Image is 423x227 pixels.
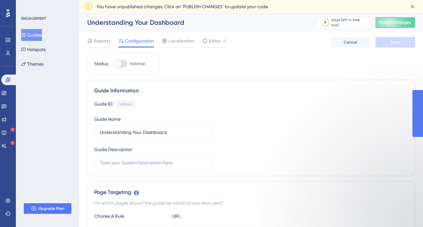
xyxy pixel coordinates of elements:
div: Guide Description [94,146,132,153]
span: You have unpublished changes. Click on ‘PUBLISH CHANGES’ to update your code. [96,3,269,11]
button: Upgrade Plan [24,203,71,214]
span: Localization [169,37,194,45]
input: Type your Guide’s Name here [100,129,206,136]
button: Cancel [330,37,370,48]
button: Save [375,37,415,48]
span: Upgrade Plan [38,206,64,211]
input: Type your Guide’s Description here [100,159,206,166]
span: Editor [209,37,221,45]
div: ENGAGEMENT [21,16,46,21]
div: Guide ID: [94,100,113,109]
button: Publish Changes [375,17,415,28]
div: Page Targeting [94,188,408,196]
button: Guides [21,29,42,41]
div: URL [172,212,245,220]
span: Configuration [125,37,154,45]
span: Reports [94,37,110,45]
span: Save [391,40,400,45]
div: Guide Name [94,115,121,123]
div: On which pages should the guide be visible to your end users? [94,199,408,207]
div: 149840 [119,102,132,107]
div: Understanding Your Dashboard [87,18,301,27]
div: days left in free trial [331,17,368,28]
div: 9 [324,20,327,25]
div: Status: [94,60,109,68]
div: Guide Information [94,87,408,95]
div: Choose A Rule [94,212,167,220]
button: Hotspots [21,44,46,55]
span: Publish Changes [379,20,411,25]
span: Cancel [344,40,357,45]
iframe: Intercom notifications message [278,178,410,224]
button: Themes [21,58,44,70]
iframe: UserGuiding AI Assistant Launcher [395,201,415,221]
span: Inactive [130,61,145,66]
